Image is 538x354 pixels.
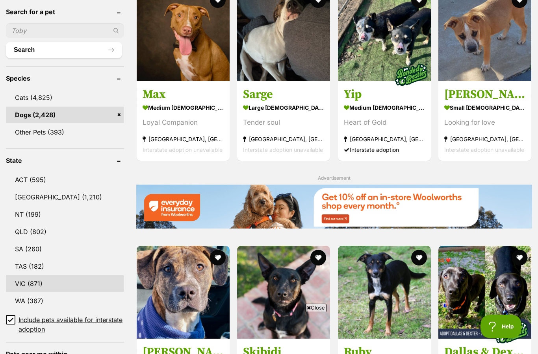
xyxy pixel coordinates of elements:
img: bonded besties [391,55,431,94]
iframe: Help Scout Beacon - Open [480,315,522,338]
a: [PERSON_NAME] small [DEMOGRAPHIC_DATA] Dog Looking for love [GEOGRAPHIC_DATA], [GEOGRAPHIC_DATA] ... [438,81,531,161]
div: Looking for love [444,117,525,128]
a: Max medium [DEMOGRAPHIC_DATA] Dog Loyal Companion [GEOGRAPHIC_DATA], [GEOGRAPHIC_DATA] Interstate... [137,81,230,161]
a: Yip medium [DEMOGRAPHIC_DATA] Dog Heart of Gold [GEOGRAPHIC_DATA], [GEOGRAPHIC_DATA] Interstate a... [338,81,431,161]
span: Interstate adoption unavailable [444,146,524,153]
a: WA (367) [6,293,124,309]
a: Everyday Insurance promotional banner [136,184,532,230]
a: VIC (871) [6,275,124,292]
a: Other Pets (393) [6,124,124,140]
div: Loyal Companion [143,117,224,128]
strong: medium [DEMOGRAPHIC_DATA] Dog [344,102,425,113]
input: Toby [6,23,124,38]
a: Dogs (2,428) [6,107,124,123]
strong: large [DEMOGRAPHIC_DATA] Dog [243,102,324,113]
span: Interstate adoption unavailable [243,146,323,153]
a: SA (260) [6,241,124,257]
h3: Max [143,87,224,102]
iframe: Advertisement [126,315,412,350]
button: favourite [311,250,327,265]
strong: [GEOGRAPHIC_DATA], [GEOGRAPHIC_DATA] [143,134,224,144]
strong: small [DEMOGRAPHIC_DATA] Dog [444,102,525,113]
a: TAS (182) [6,258,124,275]
span: Advertisement [318,175,351,181]
a: Include pets available for interstate adoption [6,315,124,334]
strong: [GEOGRAPHIC_DATA], [GEOGRAPHIC_DATA] [344,134,425,144]
header: Species [6,75,124,82]
a: ACT (595) [6,171,124,188]
img: Everyday Insurance promotional banner [136,184,532,229]
strong: medium [DEMOGRAPHIC_DATA] Dog [143,102,224,113]
a: [GEOGRAPHIC_DATA] (1,210) [6,189,124,205]
div: Tender soul [243,117,324,128]
h3: [PERSON_NAME] [444,87,525,102]
button: favourite [411,250,427,265]
img: Skibidi - Australian Kelpie Dog [237,246,330,339]
span: Interstate adoption unavailable [143,146,223,153]
img: Ruby - Kelpie Dog [338,246,431,339]
div: Heart of Gold [344,117,425,128]
a: Sarge large [DEMOGRAPHIC_DATA] Dog Tender soul [GEOGRAPHIC_DATA], [GEOGRAPHIC_DATA] Interstate ad... [237,81,330,161]
img: Seth - Mastiff Dog [137,246,230,339]
div: Interstate adoption [344,144,425,155]
h3: Yip [344,87,425,102]
strong: [GEOGRAPHIC_DATA], [GEOGRAPHIC_DATA] [444,134,525,144]
a: NT (199) [6,206,124,223]
span: Include pets available for interstate adoption [19,315,124,334]
h3: Sarge [243,87,324,102]
a: Cats (4,825) [6,89,124,106]
img: Dallas & Dexter - 7 Year Old Dachshund X - Dachshund x American Staffordshire Terrier Dog [438,246,531,339]
button: favourite [512,250,527,265]
header: State [6,157,124,164]
span: Close [305,304,327,312]
strong: [GEOGRAPHIC_DATA], [GEOGRAPHIC_DATA] [243,134,324,144]
button: Search [6,42,122,58]
img: bonded besties [492,313,531,352]
header: Search for a pet [6,8,124,15]
button: favourite [210,250,226,265]
a: QLD (802) [6,223,124,240]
